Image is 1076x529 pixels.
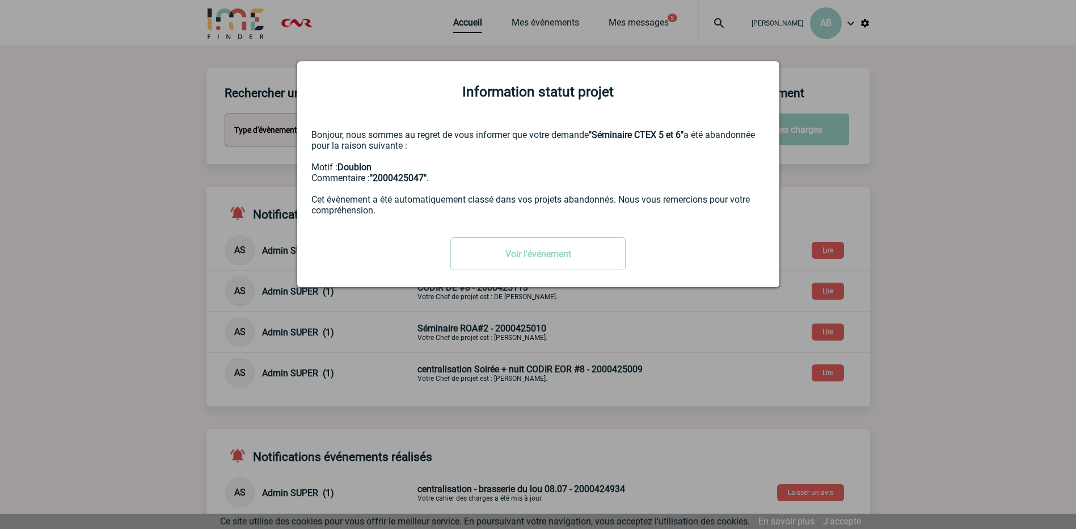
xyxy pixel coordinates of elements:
[311,84,765,99] div: Information statut projet
[450,237,626,270] a: Voir l'événement
[311,129,765,216] div: Bonjour, nous sommes au regret de vous informer que votre demande a été abandonnée pour la raison...
[337,162,372,173] b: Doublon
[370,173,427,183] b: "2000425047"
[589,129,683,140] b: "Séminaire CTEX 5 et 6"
